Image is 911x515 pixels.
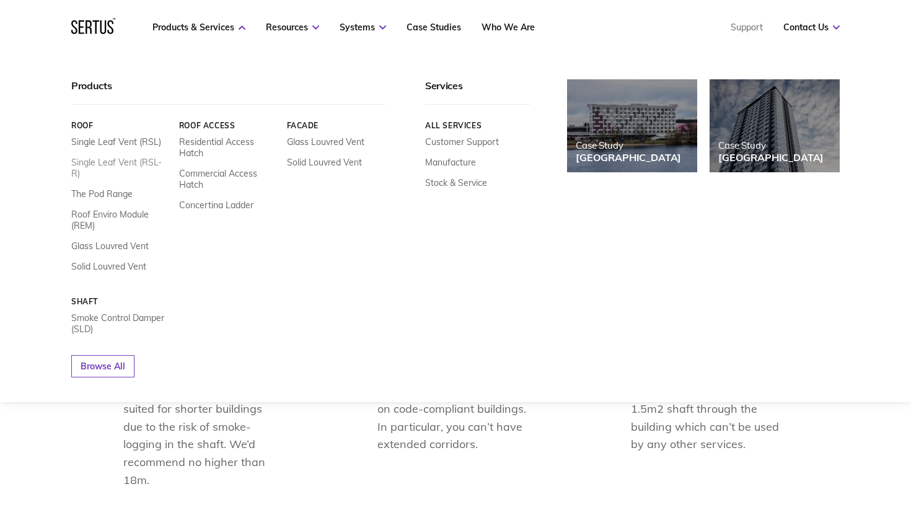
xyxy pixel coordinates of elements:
div: Case Study [576,139,681,151]
p: Natural systems can be used on code-compliant buildings. In particular, you can’t have extended c... [377,382,534,454]
div: [GEOGRAPHIC_DATA] [718,151,824,164]
a: Roof Enviro Module (REM) [71,209,170,231]
a: Stock & Service [425,177,487,188]
a: Solid Louvred Vent [71,261,146,272]
a: Contact Us [783,22,840,33]
a: Single Leaf Vent (RSL-R) [71,157,170,179]
p: Natural systems are best suited for shorter buildings due to the risk of smoke-logging in the sha... [123,382,280,490]
a: All services [425,121,530,130]
div: [GEOGRAPHIC_DATA] [576,151,681,164]
a: Case Studies [407,22,461,33]
a: Residential Access Hatch [179,136,278,159]
div: Services [425,79,530,105]
iframe: Chat Widget [688,371,911,515]
a: Roof [71,121,170,130]
a: Manufacture [425,157,476,168]
a: Smoke Control Damper (SLD) [71,312,170,335]
div: Case Study [718,139,824,151]
a: Concertina Ladder [179,200,253,211]
a: Products & Services [152,22,245,33]
a: Commercial Access Hatch [179,168,278,190]
div: Products [71,79,385,105]
a: Facade [287,121,385,130]
a: Systems [340,22,386,33]
a: Solid Louvred Vent [287,157,362,168]
a: Customer Support [425,136,499,147]
a: Glass Louvred Vent [287,136,364,147]
a: Case Study[GEOGRAPHIC_DATA] [710,79,840,172]
a: The Pod Range [71,188,133,200]
a: Resources [266,22,319,33]
a: Single Leaf Vent (RSL) [71,136,161,147]
a: Who We Are [482,22,535,33]
a: Case Study[GEOGRAPHIC_DATA] [567,79,697,172]
a: Shaft [71,297,170,306]
p: Natural systems require a 1.5m2 shaft through the building which can’t be used by any other servi... [631,382,788,454]
a: Support [731,22,763,33]
a: Glass Louvred Vent [71,240,149,252]
a: Roof Access [179,121,278,130]
a: Browse All [71,355,134,377]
